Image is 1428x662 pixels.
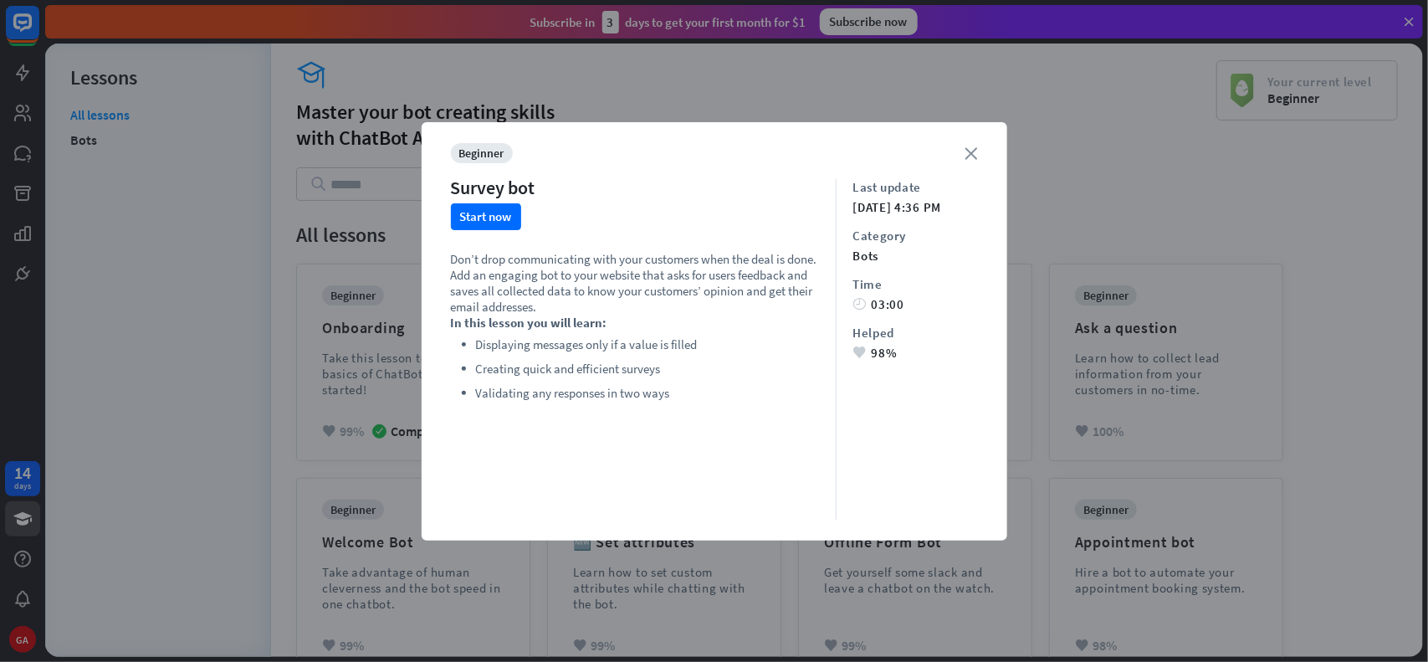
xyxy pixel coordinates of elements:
[853,325,978,341] div: Helped
[853,276,978,292] div: Time
[451,143,513,163] div: beginner
[476,335,819,355] li: Displaying messages only if a value is filled
[853,199,978,215] div: [DATE] 4:36 PM
[451,251,819,315] p: Don’t drop communicating with your customers when the deal is done. Add an engaging bot to your w...
[476,359,819,379] li: Creating quick and efficient surveys
[451,176,535,199] div: Survey bot
[853,248,978,264] div: bots
[451,203,521,230] button: Start now
[853,298,867,310] i: time
[853,296,978,312] div: 03:00
[853,346,867,359] i: heart
[476,383,819,403] li: Validating any responses in two ways
[13,7,64,57] button: Open LiveChat chat widget
[451,315,607,331] strong: In this lesson you will learn:
[965,147,978,160] i: close
[853,228,978,244] div: Category
[853,179,978,195] div: Last update
[853,345,978,361] div: 98%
